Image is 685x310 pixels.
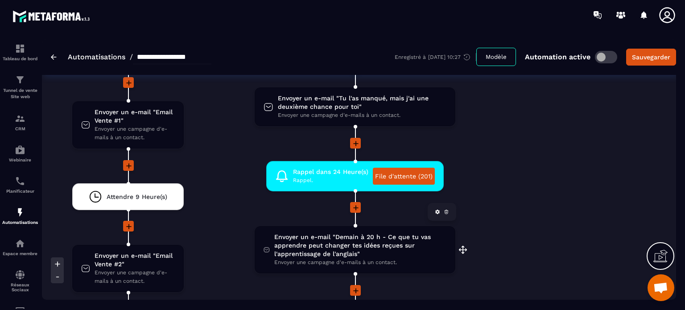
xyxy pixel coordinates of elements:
[476,48,516,66] button: Modèle
[95,269,175,285] span: Envoyer une campagne d'e-mails à un contact.
[278,111,446,120] span: Envoyer une campagne d'e-mails à un contact.
[2,87,38,100] p: Tunnel de vente Site web
[95,252,175,269] span: Envoyer un e-mail "Email Vente #2"
[2,282,38,292] p: Réseaux Sociaux
[2,200,38,231] a: automationsautomationsAutomatisations
[632,53,670,62] div: Sauvegarder
[2,56,38,61] p: Tableau de bord
[274,233,446,258] span: Envoyer un e-mail "Demain à 20 h - Ce que tu vas apprendre peut changer tes idées reçues sur l'ap...
[15,74,25,85] img: formation
[2,251,38,256] p: Espace membre
[2,126,38,131] p: CRM
[2,231,38,263] a: automationsautomationsEspace membre
[293,176,368,185] span: Rappel.
[428,54,461,60] p: [DATE] 10:27
[15,269,25,280] img: social-network
[15,207,25,218] img: automations
[293,168,368,176] span: Rappel dans 24 Heure(s)
[2,157,38,162] p: Webinaire
[15,113,25,124] img: formation
[395,53,476,61] div: Enregistré à
[15,238,25,249] img: automations
[2,263,38,299] a: social-networksocial-networkRéseaux Sociaux
[107,193,167,201] span: Attendre 9 Heure(s)
[278,94,446,111] span: Envoyer un e-mail "Tu l'as manqué, mais j'ai une deuxième chance pour toi"
[2,220,38,225] p: Automatisations
[648,274,674,301] div: Ouvrir le chat
[2,37,38,68] a: formationformationTableau de bord
[2,68,38,107] a: formationformationTunnel de vente Site web
[2,169,38,200] a: schedulerschedulerPlanificateur
[68,53,125,61] a: Automatisations
[2,107,38,138] a: formationformationCRM
[2,138,38,169] a: automationsautomationsWebinaire
[626,49,676,66] button: Sauvegarder
[274,258,446,267] span: Envoyer une campagne d'e-mails à un contact.
[95,108,175,125] span: Envoyer un e-mail "Email Vente #1"
[373,168,435,185] a: File d'attente (201)
[525,53,590,61] p: Automation active
[15,145,25,155] img: automations
[95,125,175,142] span: Envoyer une campagne d'e-mails à un contact.
[130,53,133,61] span: /
[15,43,25,54] img: formation
[15,176,25,186] img: scheduler
[51,54,57,60] img: arrow
[2,189,38,194] p: Planificateur
[12,8,93,25] img: logo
